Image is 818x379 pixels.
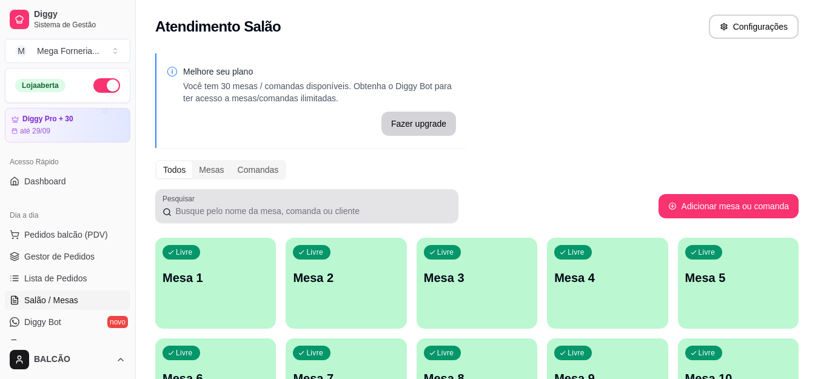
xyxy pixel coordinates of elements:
button: BALCÃO [5,345,130,374]
p: Livre [568,247,585,257]
p: Livre [437,247,454,257]
button: Pedidos balcão (PDV) [5,225,130,244]
button: Configurações [709,15,799,39]
span: M [15,45,27,57]
p: Livre [176,348,193,358]
p: Mesa 1 [163,269,269,286]
h2: Atendimento Salão [155,17,281,36]
input: Pesquisar [172,205,451,217]
a: Gestor de Pedidos [5,247,130,266]
span: KDS [24,338,42,350]
p: Mesa 4 [554,269,660,286]
button: LivreMesa 4 [547,238,668,329]
div: Acesso Rápido [5,152,130,172]
div: Loja aberta [15,79,65,92]
span: BALCÃO [34,354,111,365]
span: Lista de Pedidos [24,272,87,284]
button: Select a team [5,39,130,63]
button: LivreMesa 2 [286,238,406,329]
span: Pedidos balcão (PDV) [24,229,108,241]
p: Livre [699,247,716,257]
p: Livre [437,348,454,358]
div: Todos [156,161,192,178]
a: Diggy Botnovo [5,312,130,332]
a: Salão / Mesas [5,290,130,310]
span: Diggy [34,9,126,20]
div: Mesas [192,161,230,178]
a: KDS [5,334,130,354]
div: Mega Forneria ... [37,45,99,57]
p: Mesa 5 [685,269,791,286]
a: DiggySistema de Gestão [5,5,130,34]
a: Dashboard [5,172,130,191]
span: Diggy Bot [24,316,61,328]
p: Livre [306,247,323,257]
span: Dashboard [24,175,66,187]
p: Mesa 2 [293,269,399,286]
p: Você tem 30 mesas / comandas disponíveis. Obtenha o Diggy Bot para ter acesso a mesas/comandas il... [183,80,456,104]
article: até 29/09 [20,126,50,136]
span: Sistema de Gestão [34,20,126,30]
button: LivreMesa 3 [417,238,537,329]
button: LivreMesa 1 [155,238,276,329]
p: Livre [568,348,585,358]
label: Pesquisar [163,193,199,204]
button: Alterar Status [93,78,120,93]
a: Lista de Pedidos [5,269,130,288]
p: Livre [176,247,193,257]
span: Salão / Mesas [24,294,78,306]
div: Comandas [231,161,286,178]
button: LivreMesa 5 [678,238,799,329]
a: Diggy Pro + 30até 29/09 [5,108,130,143]
p: Melhore seu plano [183,65,456,78]
button: Fazer upgrade [381,112,456,136]
p: Livre [699,348,716,358]
button: Adicionar mesa ou comanda [659,194,799,218]
p: Livre [306,348,323,358]
span: Gestor de Pedidos [24,250,95,263]
p: Mesa 3 [424,269,530,286]
div: Dia a dia [5,206,130,225]
article: Diggy Pro + 30 [22,115,73,124]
